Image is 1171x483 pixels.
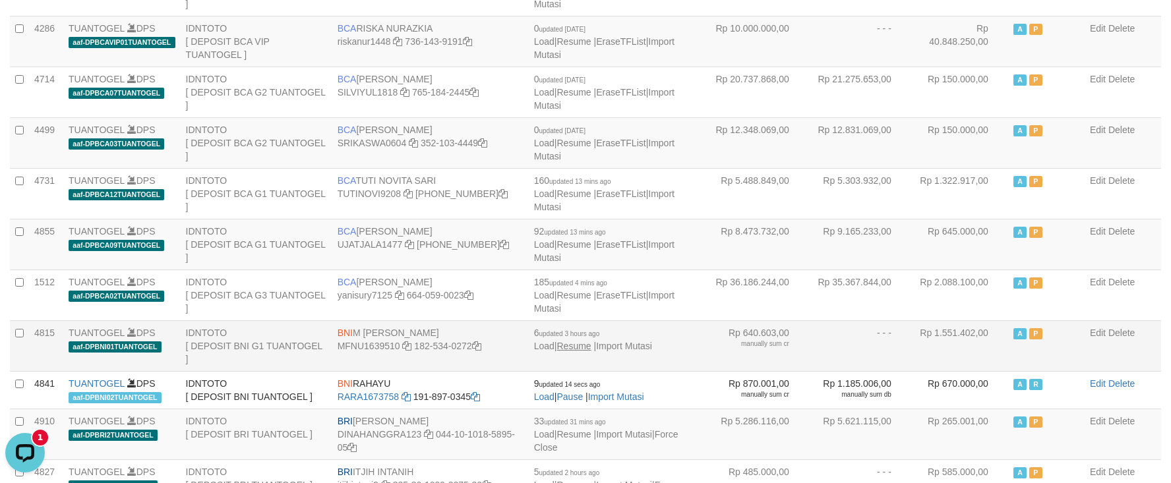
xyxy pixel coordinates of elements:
[1029,277,1042,289] span: Paused
[332,117,529,168] td: [PERSON_NAME] 352-103-4449
[395,290,404,300] a: Copy yanisury7125 to clipboard
[332,320,529,371] td: M [PERSON_NAME] 182-534-0272
[29,117,63,168] td: 4499
[534,138,555,148] a: Load
[1029,467,1042,478] span: Paused
[69,189,164,200] span: aaf-DPBCA12TUANTOGEL
[338,138,407,148] a: SRIKASWA0604
[63,320,181,371] td: DPS
[338,175,356,186] span: BCA
[534,416,606,426] span: 33
[544,229,605,236] span: updated 13 mins ago
[69,175,125,186] a: TUANTOGEL
[69,327,125,338] a: TUANTOGEL
[911,320,1008,371] td: Rp 1.551.402,00
[181,270,332,320] td: IDNTOTO [ DEPOSIT BCA G3 TUANTOGEL ]
[69,277,125,287] a: TUANTOGEL
[534,74,585,84] span: 0
[332,67,529,117] td: [PERSON_NAME] 765-184-2445
[400,87,409,98] a: Copy SILVIYUL1818 to clipboard
[29,371,63,409] td: 4841
[534,378,601,389] span: 9
[534,391,555,402] a: Load
[539,469,600,476] span: updated 2 hours ago
[534,36,555,47] a: Load
[534,23,675,60] span: | | |
[1029,176,1042,187] span: Paused
[1108,74,1135,84] a: Delete
[911,168,1008,219] td: Rp 1.322.917,00
[338,226,357,237] span: BCA
[69,226,125,237] a: TUANTOGEL
[338,74,357,84] span: BCA
[534,341,555,351] a: Load
[596,138,646,148] a: EraseTFList
[596,341,652,351] a: Import Mutasi
[911,409,1008,459] td: Rp 265.001,00
[463,36,472,47] a: Copy 7361439191 to clipboard
[471,391,480,402] a: Copy 1918970345 to clipboard
[539,76,585,84] span: updated [DATE]
[1013,379,1027,390] span: Active
[1090,378,1106,389] a: Edit
[69,23,125,34] a: TUANTOGEL
[557,341,591,351] a: Resume
[338,290,392,300] a: yanisury7125
[338,125,357,135] span: BCA
[534,175,675,212] span: | | |
[1090,74,1106,84] a: Edit
[1090,23,1106,34] a: Edit
[29,409,63,459] td: 4910
[557,138,591,148] a: Resume
[1108,277,1135,287] a: Delete
[181,320,332,371] td: IDNTOTO [ DEPOSIT BNI G1 TUANTOGEL ]
[332,16,529,67] td: RISKA NURAZKIA 736-143-9191
[534,290,555,300] a: Load
[1108,125,1135,135] a: Delete
[69,88,164,99] span: aaf-DPBCA07TUANTOGEL
[539,330,600,337] span: updated 3 hours ago
[338,416,353,426] span: BRI
[181,168,332,219] td: IDNTOTO [ DEPOSIT BCA G1 TUANTOGEL ]
[534,277,607,287] span: 185
[29,219,63,270] td: 4855
[557,188,591,199] a: Resume
[1029,328,1042,339] span: Paused
[596,239,646,250] a: EraseTFList
[69,467,125,477] a: TUANTOGEL
[69,125,125,135] a: TUANTOGEL
[557,239,591,250] a: Resume
[1029,227,1042,238] span: Paused
[707,409,809,459] td: Rp 5.286.116,00
[63,168,181,219] td: DPS
[1090,226,1106,237] a: Edit
[712,339,789,349] div: manually sum cr
[500,239,509,250] a: Copy 4062238953 to clipboard
[1013,125,1027,136] span: Active
[69,37,175,48] span: aaf-DPBCAVIP01TUANTOGEL
[478,138,487,148] a: Copy 3521034449 to clipboard
[809,320,911,371] td: - - -
[707,168,809,219] td: Rp 5.488.849,00
[588,391,644,402] a: Import Mutasi
[712,390,789,399] div: manually sum cr
[332,409,529,459] td: [PERSON_NAME] 044-10-1018-5895-05
[534,87,675,111] a: Import Mutasi
[338,188,401,199] a: TUTINOVI9208
[809,16,911,67] td: - - -
[809,409,911,459] td: Rp 5.621.115,00
[809,371,911,409] td: Rp 1.185.006,00
[181,371,332,409] td: IDNTOTO [ DEPOSIT BNI TUANTOGEL ]
[1108,467,1135,477] a: Delete
[69,378,125,389] a: TUANTOGEL
[534,36,675,60] a: Import Mutasi
[1029,416,1042,428] span: Paused
[544,418,605,426] span: updated 31 mins ago
[557,391,584,402] a: Pause
[338,36,391,47] a: riskanur1448
[707,67,809,117] td: Rp 20.737.868,00
[1029,125,1042,136] span: Paused
[63,16,181,67] td: DPS
[1108,416,1135,426] a: Delete
[809,270,911,320] td: Rp 35.367.844,00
